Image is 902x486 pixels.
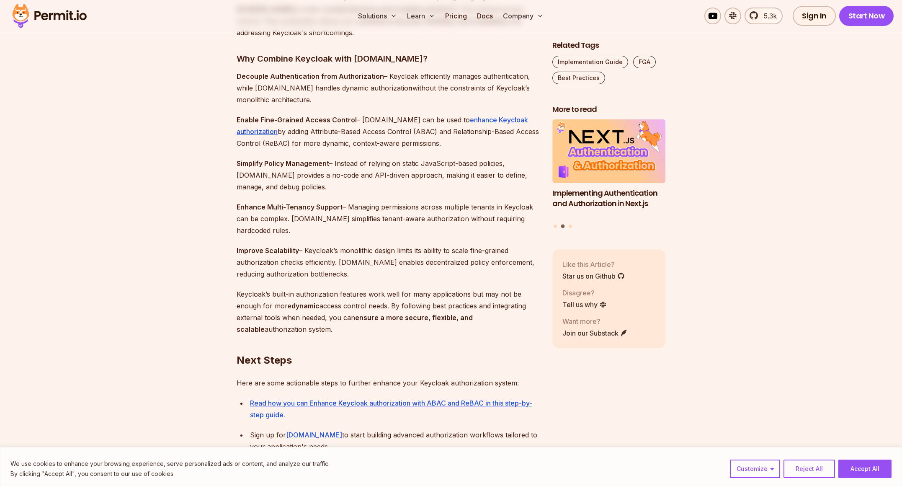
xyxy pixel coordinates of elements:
a: Implementing Authentication and Authorization in Next.jsImplementing Authentication and Authoriza... [552,120,665,220]
a: [DOMAIN_NAME] [286,431,342,439]
h3: Implementing Authentication and Authorization in Next.js [552,188,665,209]
p: – Instead of relying on static JavaScript-based policies, [DOMAIN_NAME] provides a no-code and AP... [237,158,539,193]
p: By clicking "Accept All", you consent to our use of cookies. [10,469,330,479]
button: Reject All [783,460,835,478]
strong: Improve Scalability [237,246,299,255]
a: 5.3k [745,8,783,24]
button: Go to slide 1 [554,225,557,228]
strong: Enable Fine-Grained Access Control [237,116,357,124]
p: Keycloak’s built-in authorization features work well for many applications but may not be enough ... [237,288,539,335]
strong: Simplify Policy Management [237,159,329,168]
a: Read how you can Enhance Keycloak authorization with ABAC and ReBAC in this step-by-step guide. [250,399,532,419]
a: Sign In [793,6,836,26]
button: Customize [730,460,780,478]
p: Disagree? [562,288,607,298]
button: Solutions [355,8,400,24]
strong: Decouple Authentication from Authorization [237,72,384,80]
a: Join our Substack [562,328,628,338]
li: 2 of 3 [552,120,665,220]
button: Company [500,8,547,24]
p: Sign up for to start building advanced authorization workflows tailored to your application's needs. [250,429,539,452]
p: – [DOMAIN_NAME] can be used to by adding Attribute-Based Access Control (ABAC) and Relationship-B... [237,114,539,149]
a: Start Now [839,6,894,26]
button: Go to slide 2 [561,225,565,228]
p: We use cookies to enhance your browsing experience, serve personalized ads or content, and analyz... [10,459,330,469]
a: Implementation Guide [552,56,628,68]
a: Star us on Github [562,271,625,281]
h2: More to read [552,104,665,115]
p: Like this Article? [562,259,625,269]
button: Accept All [838,460,892,478]
p: – Managing permissions across multiple tenants in Keycloak can be complex. [DOMAIN_NAME] simplifi... [237,201,539,236]
a: Tell us why [562,300,607,310]
a: FGA [633,56,656,68]
a: Pricing [442,8,470,24]
div: Posts [552,120,665,230]
a: Best Practices [552,72,605,84]
a: Docs [474,8,496,24]
strong: n [408,84,412,92]
h3: Why Combine Keycloak with [DOMAIN_NAME]? [237,52,539,65]
h2: Related Tags [552,40,665,51]
p: Want more? [562,316,628,326]
button: Go to slide 3 [569,225,572,228]
img: Implementing Authentication and Authorization in Next.js [552,120,665,184]
strong: dynamic [291,302,320,310]
p: Here are some actionable steps to further enhance your Keycloak authorization system: [237,377,539,389]
p: – Keycloak’s monolithic design limits its ability to scale fine-grained authorization checks effi... [237,245,539,280]
button: Learn [404,8,438,24]
span: 5.3k [759,11,777,21]
img: Permit logo [8,2,90,30]
strong: Enhance Multi-Tenancy Support [237,203,343,211]
h2: ⁠Next Steps [237,320,539,367]
p: – Keycloak efficiently manages authentication, while [DOMAIN_NAME] handles dynamic authorizatio w... [237,70,539,106]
